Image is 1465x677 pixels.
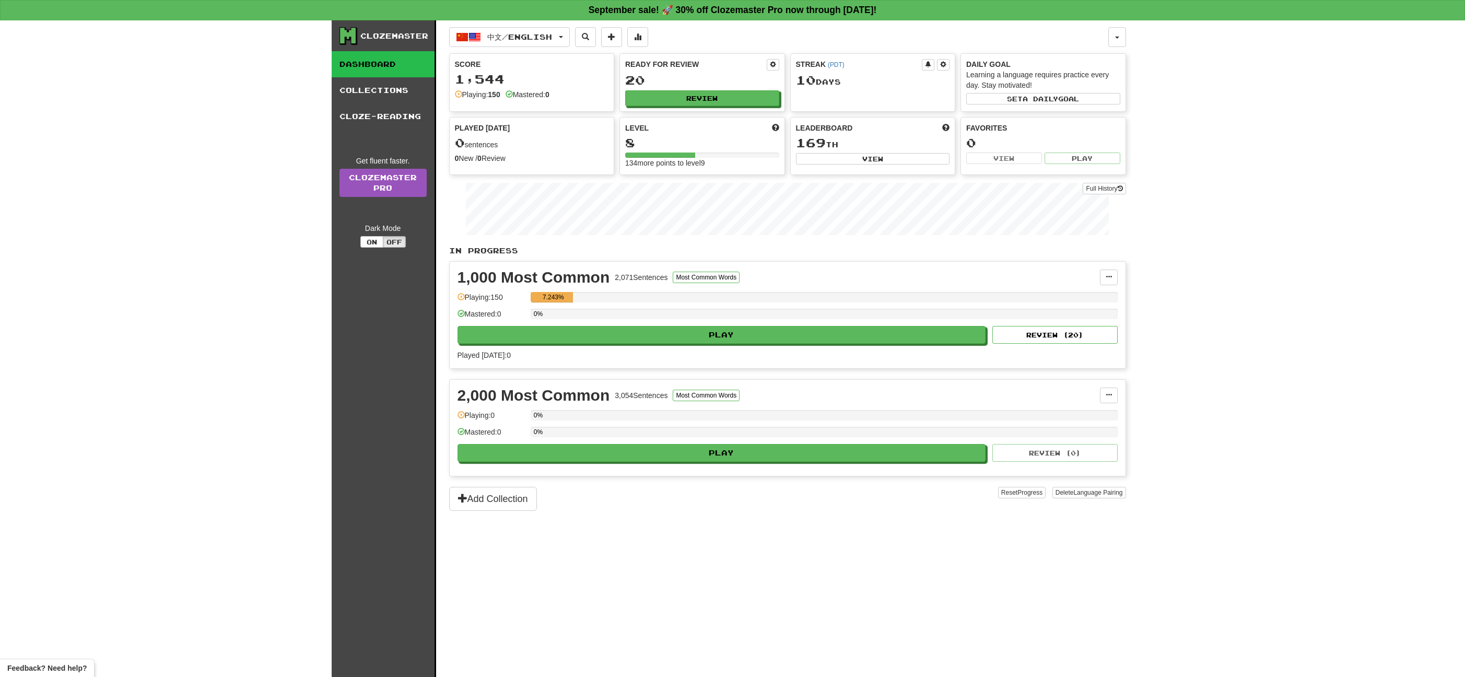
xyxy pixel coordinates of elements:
[1052,487,1126,498] button: DeleteLanguage Pairing
[625,74,779,87] div: 20
[992,444,1118,462] button: Review (0)
[332,51,435,77] a: Dashboard
[339,169,427,197] a: ClozemasterPro
[449,487,537,511] button: Add Collection
[1017,489,1042,496] span: Progress
[966,136,1120,149] div: 0
[458,309,525,326] div: Mastered: 0
[7,663,87,673] span: Open feedback widget
[487,32,552,41] span: 中文 / English
[625,123,649,133] span: Level
[625,158,779,168] div: 134 more points to level 9
[627,27,648,47] button: More stats
[992,326,1118,344] button: Review (20)
[458,410,525,427] div: Playing: 0
[449,246,1126,256] p: In Progress
[455,59,609,69] div: Score
[625,59,767,69] div: Ready for Review
[796,135,826,150] span: 169
[1045,153,1120,164] button: Play
[458,292,525,309] div: Playing: 150
[455,123,510,133] span: Played [DATE]
[796,74,950,87] div: Day s
[455,136,609,150] div: sentences
[458,427,525,444] div: Mastered: 0
[488,90,500,99] strong: 150
[455,153,609,164] div: New / Review
[455,73,609,86] div: 1,544
[828,61,845,68] a: (PDT)
[615,272,667,283] div: 2,071 Sentences
[966,93,1120,104] button: Seta dailygoal
[1083,183,1126,194] button: Full History
[796,153,950,165] button: View
[458,444,986,462] button: Play
[339,156,427,166] div: Get fluent faster.
[942,123,950,133] span: This week in points, UTC
[545,90,549,99] strong: 0
[796,59,922,69] div: Streak
[458,388,610,403] div: 2,000 Most Common
[772,123,779,133] span: Score more points to level up
[458,351,511,359] span: Played [DATE]: 0
[332,77,435,103] a: Collections
[589,5,877,15] strong: September sale! 🚀 30% off Clozemaster Pro now through [DATE]!
[458,326,986,344] button: Play
[673,390,740,401] button: Most Common Words
[455,135,465,150] span: 0
[360,31,428,41] div: Clozemaster
[625,136,779,149] div: 8
[966,59,1120,69] div: Daily Goal
[575,27,596,47] button: Search sentences
[1073,489,1122,496] span: Language Pairing
[796,73,816,87] span: 10
[796,136,950,150] div: th
[449,27,570,47] button: 中文/English
[455,154,459,162] strong: 0
[339,223,427,234] div: Dark Mode
[506,89,549,100] div: Mastered:
[796,123,853,133] span: Leaderboard
[534,292,573,302] div: 7.243%
[966,153,1042,164] button: View
[332,103,435,130] a: Cloze-Reading
[998,487,1046,498] button: ResetProgress
[615,390,667,401] div: 3,054 Sentences
[625,90,779,106] button: Review
[673,272,740,283] button: Most Common Words
[601,27,622,47] button: Add sentence to collection
[458,270,610,285] div: 1,000 Most Common
[966,123,1120,133] div: Favorites
[455,89,500,100] div: Playing:
[360,236,383,248] button: On
[383,236,406,248] button: Off
[1023,95,1058,102] span: a daily
[966,69,1120,90] div: Learning a language requires practice every day. Stay motivated!
[477,154,482,162] strong: 0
